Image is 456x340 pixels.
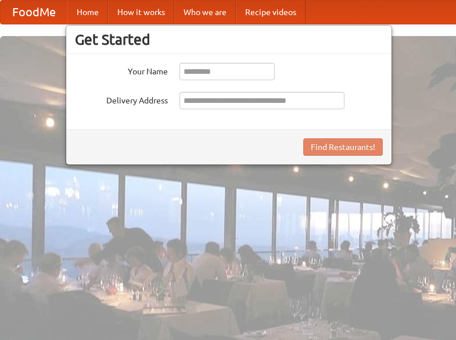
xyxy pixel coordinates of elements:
[67,1,108,24] a: Home
[75,92,168,106] label: Delivery Address
[236,1,306,24] a: Recipe videos
[174,1,236,24] a: Who we are
[108,1,174,24] a: How it works
[75,63,168,77] label: Your Name
[75,31,383,48] h3: Get Started
[1,1,67,24] a: FoodMe
[303,138,383,156] button: Find Restaurants!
